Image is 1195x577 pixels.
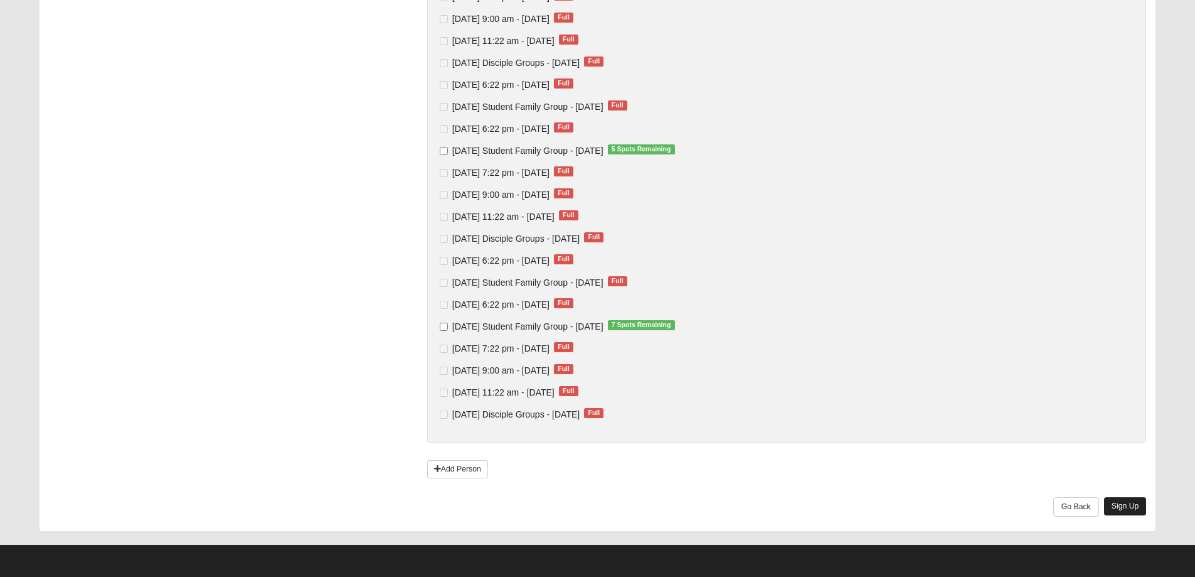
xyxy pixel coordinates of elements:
span: [DATE] 6:22 pm - [DATE] [452,124,550,134]
span: Full [554,364,573,374]
input: [DATE] 9:00 am - [DATE]Full [440,367,448,375]
input: [DATE] 6:22 pm - [DATE]Full [440,257,448,265]
span: [DATE] 6:22 pm - [DATE] [452,299,550,310]
input: [DATE] Student Family Group - [DATE]Full [440,279,448,287]
input: [DATE] 7:22 pm - [DATE]Full [440,169,448,177]
span: Full [559,386,578,396]
span: [DATE] 7:22 pm - [DATE] [452,343,550,353]
span: [DATE] 11:22 am - [DATE] [452,387,555,397]
input: [DATE] 6:22 pm - [DATE]Full [440,125,448,133]
span: Full [554,188,573,198]
a: Go Back [1053,497,1099,517]
span: [DATE] Student Family Group - [DATE] [452,146,603,156]
span: Full [584,408,603,418]
a: Add Person [427,460,488,478]
span: 5 Spots Remaining [608,144,675,154]
input: [DATE] 11:22 am - [DATE]Full [440,389,448,397]
span: Full [559,35,578,45]
span: Full [554,13,573,23]
span: [DATE] 9:00 am - [DATE] [452,190,550,200]
span: Full [608,276,627,286]
span: [DATE] 6:22 pm - [DATE] [452,256,550,266]
input: [DATE] 7:22 pm - [DATE]Full [440,345,448,353]
input: [DATE] Student Family Group - [DATE]7 Spots Remaining [440,323,448,331]
span: [DATE] 9:00 am - [DATE] [452,14,550,24]
span: [DATE] 11:22 am - [DATE] [452,36,555,46]
span: 7 Spots Remaining [608,320,675,330]
span: [DATE] Student Family Group - [DATE] [452,278,603,288]
span: Full [554,298,573,308]
input: [DATE] 6:22 pm - [DATE]Full [440,301,448,309]
span: [DATE] Student Family Group - [DATE] [452,102,603,112]
input: [DATE] 9:00 am - [DATE]Full [440,191,448,199]
span: Full [554,78,573,89]
input: [DATE] 9:00 am - [DATE]Full [440,15,448,23]
span: Full [554,122,573,132]
span: [DATE] Disciple Groups - [DATE] [452,409,580,419]
span: Full [554,342,573,352]
input: [DATE] Disciple Groups - [DATE]Full [440,411,448,419]
span: Full [559,210,578,220]
input: [DATE] Disciple Groups - [DATE]Full [440,235,448,243]
span: Full [584,57,603,67]
input: [DATE] 11:22 am - [DATE]Full [440,213,448,221]
input: [DATE] 6:22 pm - [DATE]Full [440,81,448,89]
input: [DATE] Disciple Groups - [DATE]Full [440,59,448,67]
a: Sign Up [1104,497,1147,515]
span: Full [554,166,573,176]
span: [DATE] Disciple Groups - [DATE] [452,234,580,244]
span: [DATE] 11:22 am - [DATE] [452,212,555,222]
span: [DATE] 6:22 pm - [DATE] [452,80,550,90]
input: [DATE] 11:22 am - [DATE]Full [440,37,448,45]
span: [DATE] 9:00 am - [DATE] [452,365,550,375]
span: [DATE] 7:22 pm - [DATE] [452,168,550,178]
span: Full [554,254,573,264]
span: [DATE] Student Family Group - [DATE] [452,321,603,332]
span: Full [584,232,603,242]
input: [DATE] Student Family Group - [DATE]5 Spots Remaining [440,147,448,155]
span: Full [608,100,627,111]
span: [DATE] Disciple Groups - [DATE] [452,58,580,68]
input: [DATE] Student Family Group - [DATE]Full [440,103,448,111]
